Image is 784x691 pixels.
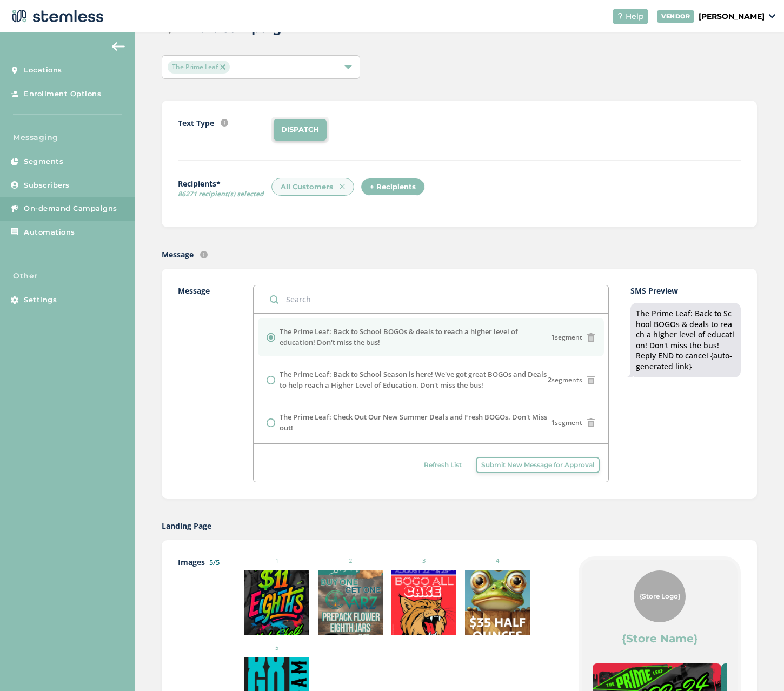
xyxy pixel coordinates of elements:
[280,369,548,390] label: The Prime Leaf: Back to School Season is here! We've got great BOGOs and Deals to help reach a Hi...
[24,180,70,191] span: Subscribers
[178,189,272,199] span: 86271 recipient(s) selected
[24,295,57,305] span: Settings
[244,643,309,653] small: 5
[636,308,735,372] div: The Prime Leaf: Back to School BOGOs & deals to reach a higher level of education! Don't miss the...
[617,13,623,19] img: icon-help-white-03924b79.svg
[730,639,784,691] iframe: Chat Widget
[699,11,765,22] p: [PERSON_NAME]
[424,460,462,470] span: Refresh List
[640,592,680,601] span: {Store Logo}
[24,227,75,238] span: Automations
[24,89,101,99] span: Enrollment Options
[24,203,117,214] span: On-demand Campaigns
[318,570,383,635] img: 4UDI7YLsyH0HGs6qeNTx5p27pNGKe0iwgdguYWn0.png
[465,570,530,635] img: bbiGmEowAy9YfzhQ59g33vTzig1Xktn0XeqRi5Jv.png
[178,178,272,203] label: Recipients*
[551,333,582,342] span: segment
[162,249,194,260] label: Message
[657,10,694,23] div: VENDOR
[220,64,225,70] img: icon-close-accent-8a337256.svg
[548,375,552,384] strong: 2
[274,119,327,141] li: DISPATCH
[551,418,555,427] strong: 1
[476,457,600,473] button: Submit New Message for Approval
[9,5,104,27] img: logo-dark-0685b13c.svg
[481,460,594,470] span: Submit New Message for Approval
[280,412,551,433] label: The Prime Leaf: Check Out Our New Summer Deals and Fresh BOGOs. Don't Miss out!
[622,631,698,646] label: {Store Name}
[244,570,309,635] img: uML33pz4mJegiALio3YFLMgQDqCDwGaMuifhguH1.png
[769,14,775,18] img: icon_down-arrow-small-66adaf34.svg
[361,178,425,196] div: + Recipients
[318,556,383,566] small: 2
[551,333,555,342] strong: 1
[200,251,208,258] img: icon-info-236977d2.svg
[168,61,230,74] span: The Prime Leaf
[548,375,582,385] span: segments
[24,156,63,167] span: Segments
[340,184,345,189] img: icon-x-62e4b235.svg
[162,520,211,531] label: Landing Page
[551,418,582,428] span: segment
[280,327,551,348] label: The Prime Leaf: Back to School BOGOs & deals to reach a higher level of education! Don't miss the...
[112,42,125,51] img: icon-arrow-back-accent-c549486e.svg
[418,457,467,473] button: Refresh List
[391,570,456,635] img: KcDVYCm6DTYbwhEhVKtBOEvzLhQESjGQav67i5gs.png
[465,556,530,566] small: 4
[271,178,354,196] div: All Customers
[209,557,220,567] label: 5/5
[24,65,62,76] span: Locations
[391,556,456,566] small: 3
[626,11,644,22] span: Help
[244,556,309,566] small: 1
[254,285,608,313] input: Search
[178,117,214,129] label: Text Type
[221,119,228,127] img: icon-info-236977d2.svg
[178,285,232,482] label: Message
[630,285,741,296] label: SMS Preview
